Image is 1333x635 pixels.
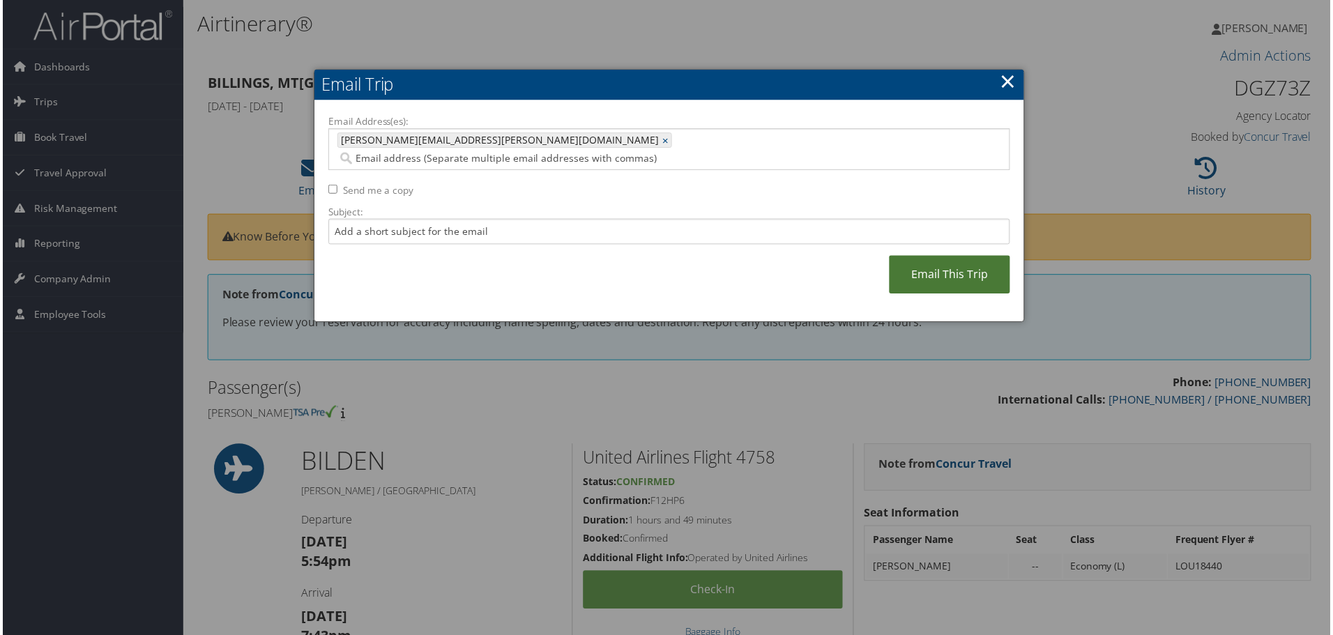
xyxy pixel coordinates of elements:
[662,134,671,148] a: ×
[342,184,413,198] label: Send me a copy
[1002,68,1018,95] a: ×
[327,115,1012,129] label: Email Address(es):
[337,134,659,148] span: [PERSON_NAME][EMAIL_ADDRESS][PERSON_NAME][DOMAIN_NAME]
[890,257,1012,295] a: Email This Trip
[327,220,1012,245] input: Add a short subject for the email
[313,70,1026,100] h2: Email Trip
[336,152,859,166] input: Email address (Separate multiple email addresses with commas)
[327,206,1012,220] label: Subject:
